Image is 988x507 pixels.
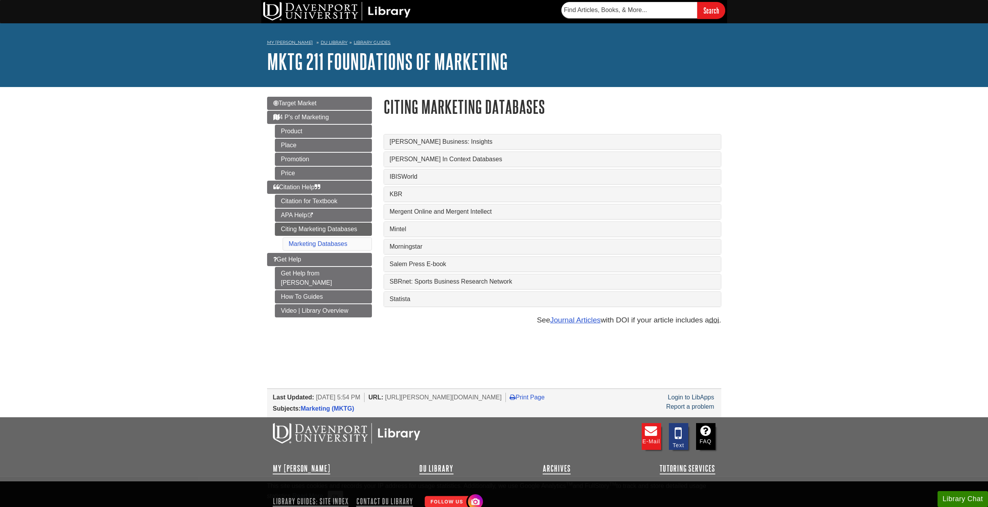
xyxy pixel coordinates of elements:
[390,226,715,233] a: Mintel
[390,243,715,250] a: Morningstar
[273,405,301,412] span: Subjects:
[384,315,721,326] p: See with DOI if your article includes a .
[267,253,372,266] a: Get Help
[390,296,715,303] a: Statista
[390,138,715,145] a: [PERSON_NAME] Business: Insights
[390,191,715,198] a: KBR
[273,423,420,443] img: DU Libraries
[368,394,383,401] span: URL:
[561,2,725,19] form: Searches DU Library's articles, books, and more
[292,493,323,499] a: Read More
[609,481,616,487] sup: TM
[316,394,360,401] span: [DATE] 5:54 PM
[273,184,321,190] span: Citation Help
[307,213,314,218] i: This link opens in a new window
[273,256,301,263] span: Get Help
[697,2,725,19] input: Search
[273,394,314,401] span: Last Updated:
[267,111,372,124] a: 4 P's of Marketing
[561,2,697,18] input: Find Articles, Books, & More...
[275,167,372,180] a: Price
[510,394,545,401] a: Print Page
[660,464,715,473] a: Tutoring Services
[385,394,502,401] span: [URL][PERSON_NAME][DOMAIN_NAME]
[267,481,721,502] div: This site uses cookies and records your IP address for usage statistics. Additionally, we use Goo...
[510,394,516,400] i: Print Page
[267,39,313,46] a: My [PERSON_NAME]
[267,97,372,110] a: Target Market
[390,156,715,163] a: [PERSON_NAME] In Context Databases
[275,195,372,208] a: Citation for Textbook
[328,491,343,502] button: Close
[267,181,372,194] a: Citation Help
[275,153,372,166] a: Promotion
[390,261,715,268] a: Salem Press E-book
[354,40,391,45] a: Library Guides
[263,2,411,21] img: DU Library
[709,316,719,324] abbr: digital object identifier such as 10.1177/‌1032373210373619
[384,97,721,117] h1: Citing Marketing Databases
[275,267,372,289] a: Get Help from [PERSON_NAME]
[543,464,571,473] a: Archives
[275,139,372,152] a: Place
[275,304,372,317] a: Video | Library Overview
[669,423,688,450] a: Text
[275,290,372,303] a: How To Guides
[666,403,714,410] a: Report a problem
[275,223,372,236] a: Citing Marketing Databases
[390,208,715,215] a: Mergent Online and Mergent Intellect
[390,173,715,180] a: IBISWorld
[273,464,330,473] a: My [PERSON_NAME]
[289,240,347,247] a: Marketing Databases
[267,49,508,73] a: MKTG 211 Foundations of Marketing
[321,40,347,45] a: DU Library
[273,100,317,106] span: Target Market
[668,394,714,401] a: Login to LibApps
[267,37,721,50] nav: breadcrumb
[273,114,329,120] span: 4 P's of Marketing
[390,278,715,285] a: SBRnet: Sports Business Research Network
[419,464,453,473] a: DU Library
[566,481,573,487] sup: TM
[642,423,661,450] a: E-mail
[275,209,372,222] a: APA Help
[301,405,354,412] a: Marketing (MKTG)
[275,125,372,138] a: Product
[267,97,372,317] div: Guide Page Menu
[938,491,988,507] button: Library Chat
[696,423,715,450] a: FAQ
[550,316,601,324] a: Journal Articles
